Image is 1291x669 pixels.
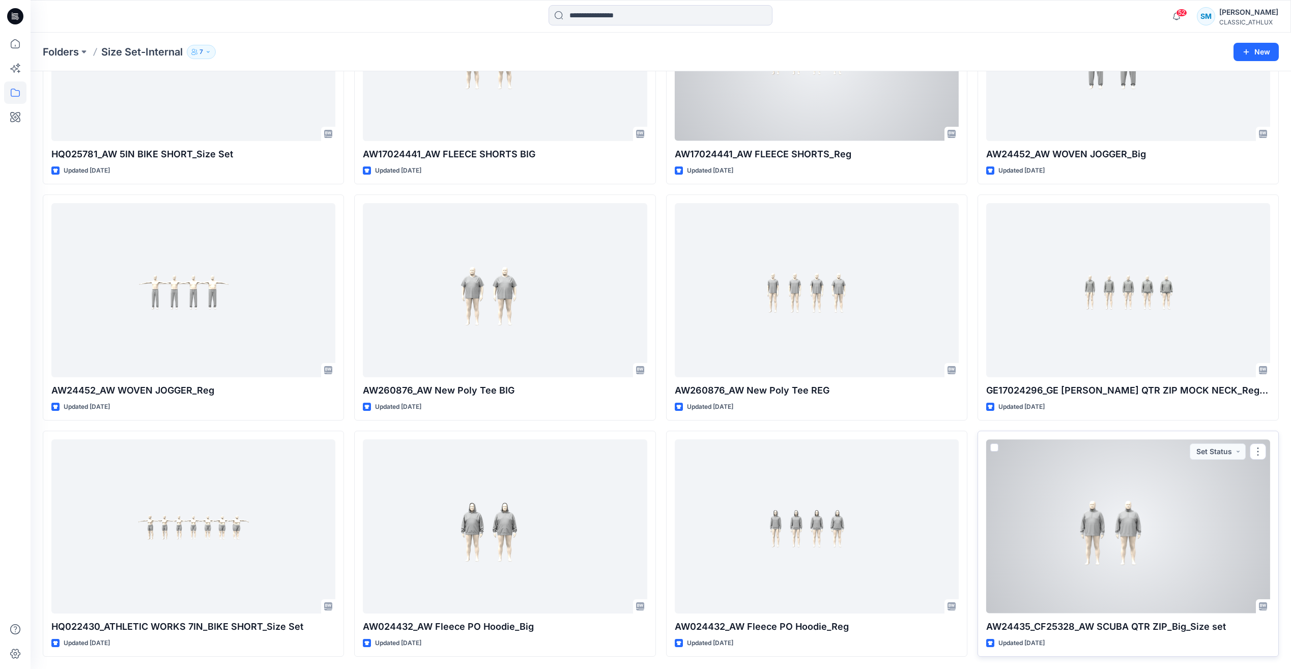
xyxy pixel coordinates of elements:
p: AW17024441_AW FLEECE SHORTS_Reg [675,147,959,161]
a: AW024432_AW Fleece PO Hoodie_Reg [675,439,959,613]
p: Updated [DATE] [998,165,1045,176]
p: HQ022430_ATHLETIC WORKS 7IN_BIKE SHORT_Size Set [51,620,335,634]
p: AW17024441_AW FLEECE SHORTS BIG [363,147,647,161]
p: 7 [199,46,203,58]
p: Updated [DATE] [64,165,110,176]
p: Updated [DATE] [375,402,421,412]
p: AW260876_AW New Poly Tee REG [675,383,959,398]
span: 52 [1176,9,1187,17]
p: Updated [DATE] [998,402,1045,412]
p: AW260876_AW New Poly Tee BIG [363,383,647,398]
p: AW24435_CF25328_AW SCUBA QTR ZIP_Big_Size set [986,620,1270,634]
p: Updated [DATE] [998,638,1045,649]
a: HQ022430_ATHLETIC WORKS 7IN_BIKE SHORT_Size Set [51,439,335,613]
a: AW024432_AW Fleece PO Hoodie_Big [363,439,647,613]
div: CLASSIC_ATHLUX [1219,18,1278,26]
p: Updated [DATE] [375,638,421,649]
p: Updated [DATE] [64,638,110,649]
p: AW024432_AW Fleece PO Hoodie_Reg [675,620,959,634]
a: AW24452_AW WOVEN JOGGER_Reg [51,203,335,377]
p: Size Set-Internal [101,45,183,59]
p: Updated [DATE] [687,638,733,649]
p: AW24452_AW WOVEN JOGGER_Big [986,147,1270,161]
p: Updated [DATE] [375,165,421,176]
button: 7 [187,45,216,59]
p: AW024432_AW Fleece PO Hoodie_Big [363,620,647,634]
p: Updated [DATE] [687,402,733,412]
a: AW260876_AW New Poly Tee BIG [363,203,647,377]
p: AW24452_AW WOVEN JOGGER_Reg [51,383,335,398]
p: Updated [DATE] [64,402,110,412]
div: SM [1197,7,1215,25]
a: GE17024296_GE TERRY QTR ZIP MOCK NECK_Reg_Size set [986,203,1270,377]
button: New [1233,43,1279,61]
p: GE17024296_GE [PERSON_NAME] QTR ZIP MOCK NECK_Reg_Size set [986,383,1270,398]
a: AW260876_AW New Poly Tee REG [675,203,959,377]
a: AW24435_CF25328_AW SCUBA QTR ZIP_Big_Size set [986,439,1270,613]
p: Updated [DATE] [687,165,733,176]
p: HQ025781_AW 5IN BIKE SHORT_Size Set [51,147,335,161]
div: [PERSON_NAME] [1219,6,1278,18]
a: Folders [43,45,79,59]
